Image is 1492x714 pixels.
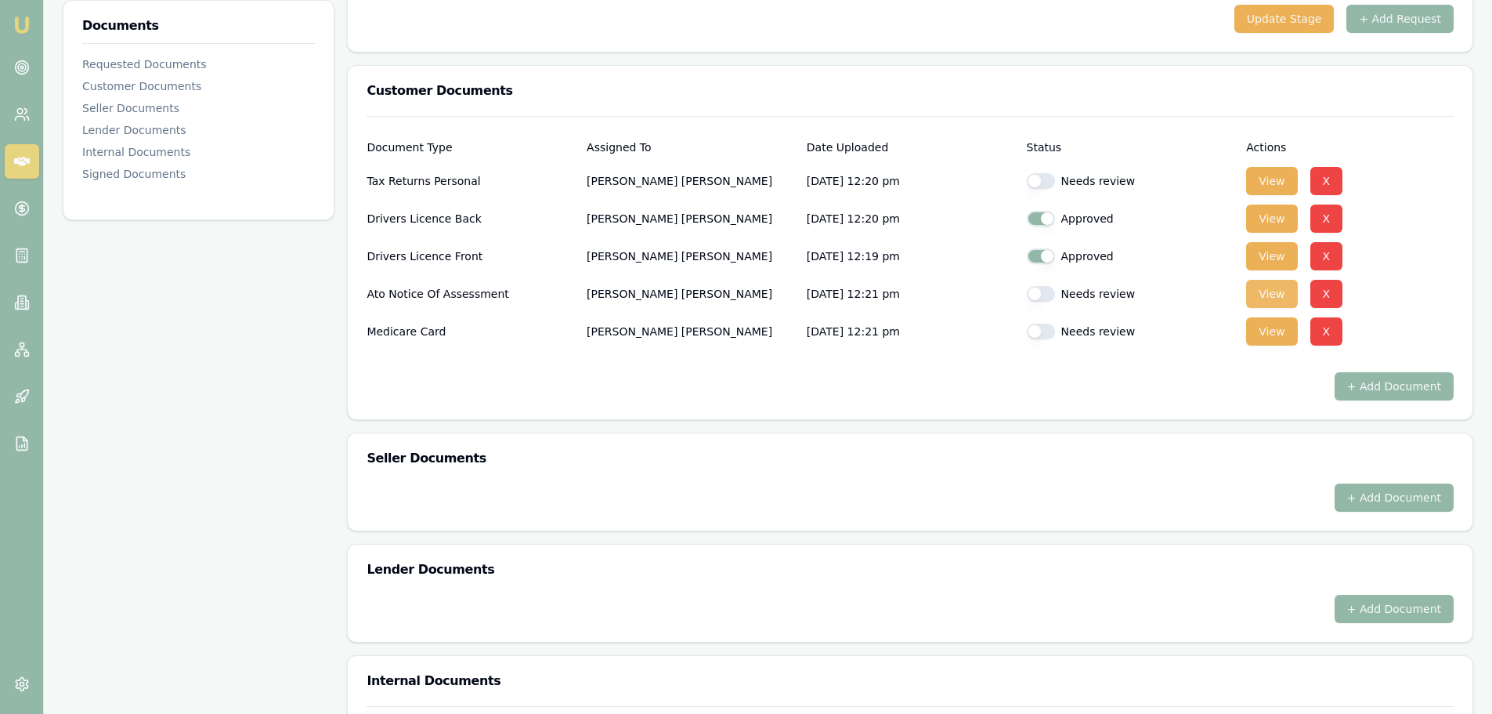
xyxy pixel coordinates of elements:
[1027,324,1234,339] div: Needs review
[807,165,1014,197] p: [DATE] 12:20 pm
[367,452,1454,465] h3: Seller Documents
[82,78,315,94] div: Customer Documents
[82,100,315,116] div: Seller Documents
[367,85,1454,97] h3: Customer Documents
[807,142,1014,153] div: Date Uploaded
[1346,5,1454,33] button: + Add Request
[82,144,315,160] div: Internal Documents
[587,165,794,197] p: [PERSON_NAME] [PERSON_NAME]
[1027,211,1234,227] div: Approved
[82,166,315,182] div: Signed Documents
[587,203,794,234] p: [PERSON_NAME] [PERSON_NAME]
[1310,317,1343,346] button: X
[367,142,574,153] div: Document Type
[1246,317,1297,346] button: View
[807,316,1014,347] p: [DATE] 12:21 pm
[367,241,574,272] div: Drivers Licence Front
[587,142,794,153] div: Assigned To
[1310,242,1343,270] button: X
[587,316,794,347] p: [PERSON_NAME] [PERSON_NAME]
[807,278,1014,310] p: [DATE] 12:21 pm
[807,241,1014,272] p: [DATE] 12:19 pm
[1246,280,1297,308] button: View
[367,165,574,197] div: Tax Returns Personal
[82,122,315,138] div: Lender Documents
[1310,280,1343,308] button: X
[82,56,315,72] div: Requested Documents
[367,203,574,234] div: Drivers Licence Back
[1246,142,1454,153] div: Actions
[1310,167,1343,195] button: X
[1027,286,1234,302] div: Needs review
[82,20,315,32] h3: Documents
[1335,372,1454,400] button: + Add Document
[367,316,574,347] div: Medicare Card
[1027,142,1234,153] div: Status
[1246,167,1297,195] button: View
[1335,484,1454,512] button: + Add Document
[807,203,1014,234] p: [DATE] 12:20 pm
[367,564,1454,576] h3: Lender Documents
[13,16,31,34] img: emu-icon-u.png
[1027,248,1234,264] div: Approved
[587,241,794,272] p: [PERSON_NAME] [PERSON_NAME]
[1246,205,1297,233] button: View
[1027,173,1234,189] div: Needs review
[1335,595,1454,623] button: + Add Document
[367,278,574,310] div: Ato Notice Of Assessment
[367,675,1454,687] h3: Internal Documents
[1310,205,1343,233] button: X
[1234,5,1335,33] button: Update Stage
[1246,242,1297,270] button: View
[587,278,794,310] p: [PERSON_NAME] [PERSON_NAME]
